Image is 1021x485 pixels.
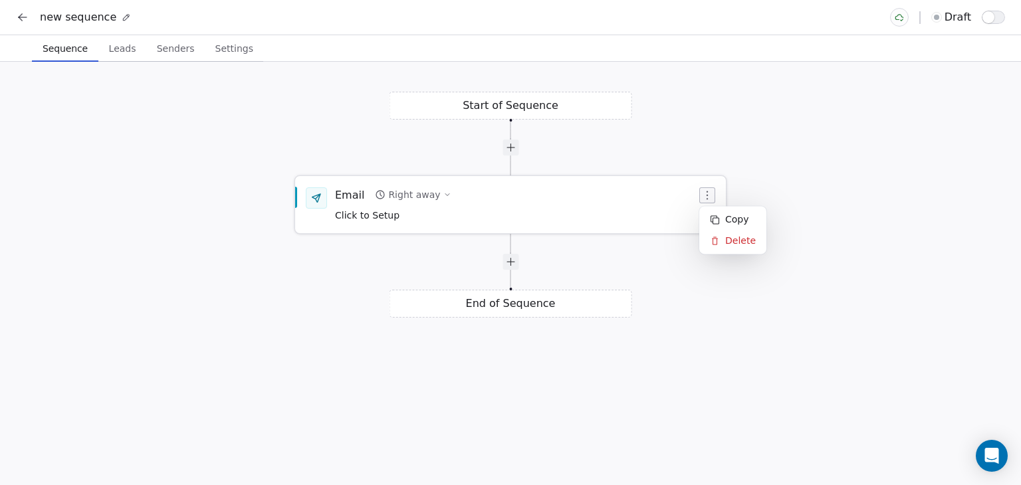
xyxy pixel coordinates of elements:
div: Copy [702,209,764,230]
div: Email [335,187,364,202]
div: End of Sequence [390,290,632,318]
span: Click to Setup [335,210,399,221]
div: Delete [702,230,764,251]
div: Right away [388,188,440,201]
